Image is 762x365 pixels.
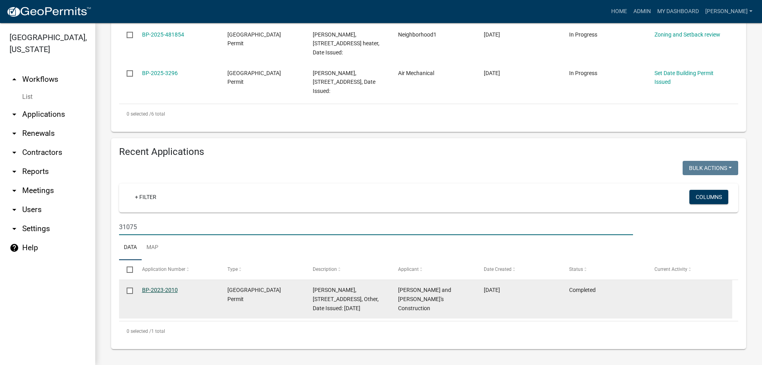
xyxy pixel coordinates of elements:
[10,205,19,214] i: arrow_drop_down
[119,146,738,158] h4: Recent Applications
[476,260,561,279] datatable-header-cell: Date Created
[484,287,500,293] span: 05/18/2023
[142,31,184,38] a: BP-2025-481854
[119,321,738,341] div: 1 total
[305,260,391,279] datatable-header-cell: Description
[569,70,597,76] span: In Progress
[142,267,185,272] span: Application Number
[683,161,738,175] button: Bulk Actions
[119,235,142,261] a: Data
[142,70,178,76] a: BP-2025-3296
[569,267,583,272] span: Status
[569,31,597,38] span: In Progress
[562,260,647,279] datatable-header-cell: Status
[119,260,134,279] datatable-header-cell: Select
[10,110,19,119] i: arrow_drop_down
[689,190,728,204] button: Columns
[313,31,379,56] span: CARL D ANDERSON, 1401 397TH AVE NE, Water heater, Date Issued:
[391,260,476,279] datatable-header-cell: Applicant
[227,267,238,272] span: Type
[220,260,305,279] datatable-header-cell: Type
[10,75,19,84] i: arrow_drop_up
[569,287,596,293] span: Completed
[608,4,630,19] a: Home
[654,4,702,19] a: My Dashboard
[129,190,163,204] a: + Filter
[654,70,714,85] a: Set Date Building Permit Issued
[654,267,687,272] span: Current Activity
[127,111,151,117] span: 0 selected /
[398,287,451,311] span: Tom and Jeri's Construction
[142,287,178,293] a: BP-2023-2010
[134,260,219,279] datatable-header-cell: Application Number
[398,31,437,38] span: Neighborhood1
[654,31,720,38] a: Zoning and Setback review
[484,267,512,272] span: Date Created
[227,287,281,302] span: Isanti County Building Permit
[227,70,281,85] span: Isanti County Building Permit
[398,70,434,76] span: Air Mechanical
[227,31,281,47] span: Isanti County Building Permit
[10,243,19,253] i: help
[10,167,19,176] i: arrow_drop_down
[142,235,163,261] a: Map
[702,4,756,19] a: [PERSON_NAME]
[647,260,732,279] datatable-header-cell: Current Activity
[10,148,19,157] i: arrow_drop_down
[119,219,633,235] input: Search for applications
[313,70,375,95] span: PENNY MANTHEY MOYER, 8728 288TH LN NE, Furnace, Date Issued:
[313,267,337,272] span: Description
[10,129,19,138] i: arrow_drop_down
[10,186,19,195] i: arrow_drop_down
[127,328,151,334] span: 0 selected /
[10,224,19,234] i: arrow_drop_down
[630,4,654,19] a: Admin
[398,267,419,272] span: Applicant
[119,104,738,124] div: 6 total
[484,70,500,76] span: 09/15/2025
[313,287,379,311] span: WALTER BEISE, 31075 UNIVERSITY AVE NE, Other, Date Issued: 05/18/2023
[484,31,500,38] span: 09/22/2025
